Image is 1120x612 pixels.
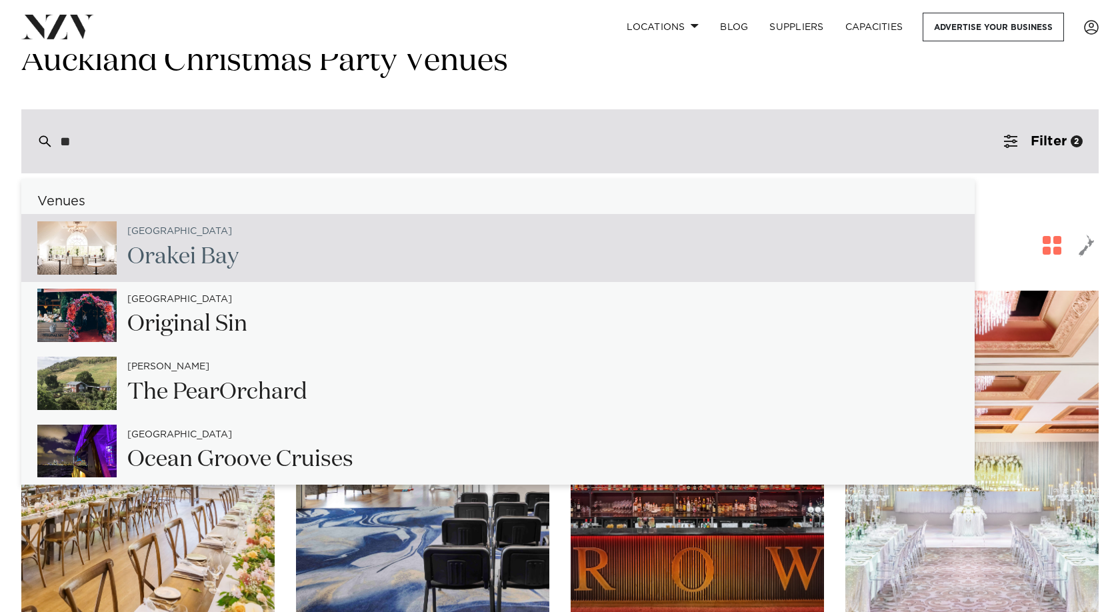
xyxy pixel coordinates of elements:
[988,109,1099,173] button: Filter2
[127,309,247,339] h2: iginal Sin
[21,41,1099,83] h1: Auckland Christmas Party Venues
[923,13,1064,41] a: Advertise your business
[127,445,353,475] h2: Ocean Groove Cruises
[21,195,975,209] h6: Venues
[21,15,94,39] img: nzv-logo.png
[616,13,709,41] a: Locations
[127,295,232,305] small: [GEOGRAPHIC_DATA]
[127,227,232,237] small: [GEOGRAPHIC_DATA]
[37,425,117,478] img: hOEcEttqSiNMpXU1UmjqcpeEZtA6C6LXXgCvctyJ.jpeg
[127,430,232,440] small: [GEOGRAPHIC_DATA]
[127,313,155,335] span: Or
[1071,135,1083,147] div: 2
[127,377,307,407] h2: The Pear chard
[759,13,834,41] a: SUPPLIERS
[37,357,117,410] img: 1j7V7uHQftQ0ywxnBfyZni0e9TriHny93EMpOzYb.jpg
[37,221,117,275] img: ElDFhoC1YmTSEBFMe5Tzr0KsFwrwswz7bTnyMhRm.jpg
[709,13,759,41] a: BLOG
[835,13,914,41] a: Capacities
[127,242,239,272] h2: akei Bay
[1031,135,1067,148] span: Filter
[219,381,247,403] span: Or
[127,362,209,372] small: [PERSON_NAME]
[127,245,155,268] span: Or
[37,289,117,342] img: 6AOIYMGIgH7NfbEHIxJ63hNlKsGuSgTdtAnHRYtp.jpg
